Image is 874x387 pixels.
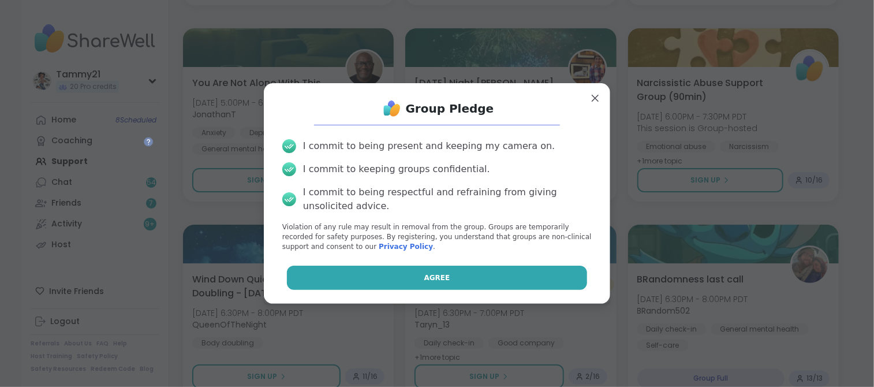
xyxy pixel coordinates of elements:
p: Violation of any rule may result in removal from the group. Groups are temporarily recorded for s... [282,222,592,251]
img: ShareWell Logo [380,97,404,120]
div: I commit to keeping groups confidential. [303,162,490,176]
span: Agree [424,273,450,283]
iframe: Spotlight [144,137,153,146]
div: I commit to being present and keeping my camera on. [303,139,555,153]
div: I commit to being respectful and refraining from giving unsolicited advice. [303,185,592,213]
button: Agree [287,266,588,290]
a: Privacy Policy [379,243,433,251]
h1: Group Pledge [406,101,494,117]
